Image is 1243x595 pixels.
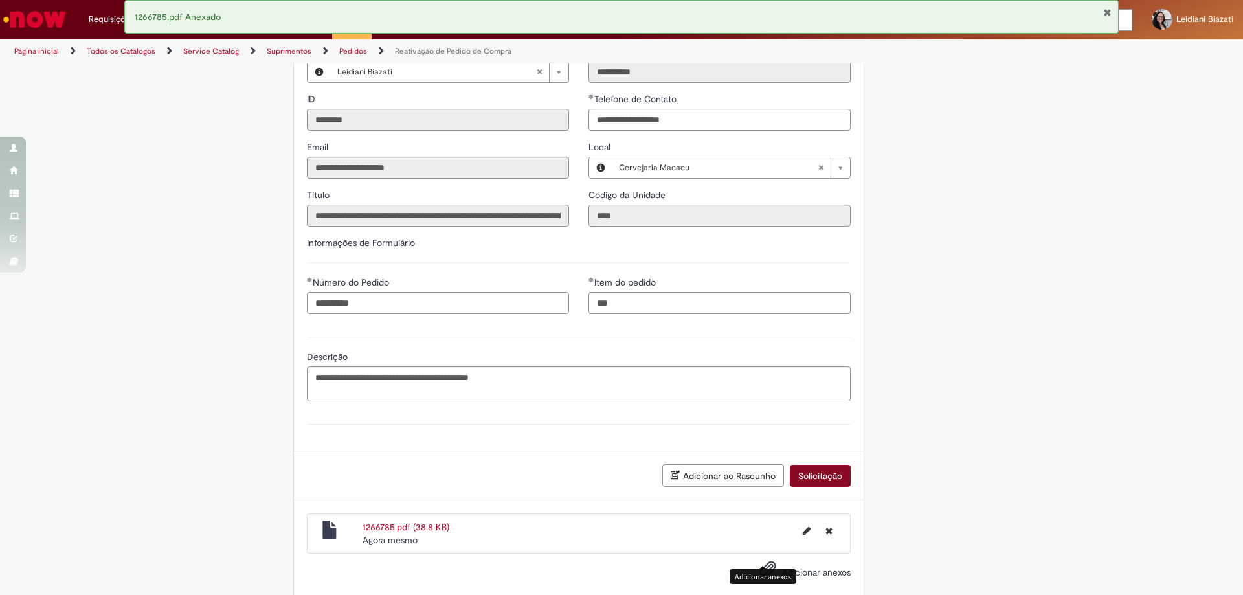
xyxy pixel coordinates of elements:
img: ServiceNow [1,6,68,32]
span: Agora mesmo [363,534,418,546]
button: Adicionar anexos [756,557,779,587]
button: Editar nome de arquivo 1266785.pdf [795,521,818,541]
span: Cervejaria Macacu [619,157,818,178]
a: Reativação de Pedido de Compra [395,46,511,56]
button: Fechar Notificação [1103,7,1112,17]
input: Email [307,157,569,179]
abbr: Limpar campo Local [811,157,831,178]
label: Somente leitura - Código da Unidade [588,188,668,201]
span: Somente leitura - Email [307,141,331,153]
span: Local [588,141,613,153]
a: 1266785.pdf (38.8 KB) [363,521,449,533]
button: Solicitação [790,465,851,487]
span: Obrigatório Preenchido [588,94,594,99]
input: Departamento [588,61,851,83]
button: Excluir 1266785.pdf [818,521,840,541]
time: 30/09/2025 15:15:25 [363,534,418,546]
abbr: Limpar campo Favorecido [530,62,549,82]
input: Título [307,205,569,227]
a: Suprimentos [267,46,311,56]
span: 1266785.pdf Anexado [135,11,221,23]
span: Requisições [89,13,134,26]
button: Adicionar ao Rascunho [662,464,784,487]
a: Cervejaria MacacuLimpar campo Local [612,157,850,178]
span: Número do Pedido [313,276,392,288]
a: Todos os Catálogos [87,46,155,56]
label: Somente leitura - Título [307,188,332,201]
ul: Trilhas de página [10,39,819,63]
input: Item do pedido [588,292,851,314]
button: Favorecido, Visualizar este registro Leidiani Biazati [308,62,331,82]
a: Service Catalog [183,46,239,56]
a: Página inicial [14,46,59,56]
span: Descrição [307,351,350,363]
span: Somente leitura - Título [307,189,332,201]
span: Adicionar anexos [782,567,851,578]
span: Somente leitura - Código da Unidade [588,189,668,201]
span: Leidiani Biazati [337,62,536,82]
span: Leidiani Biazati [1176,14,1233,25]
input: Número do Pedido [307,292,569,314]
textarea: Descrição [307,366,851,401]
input: ID [307,109,569,131]
label: Somente leitura - ID [307,93,318,106]
span: Telefone de Contato [594,93,679,105]
div: Adicionar anexos [730,569,796,584]
label: Somente leitura - Email [307,140,331,153]
input: Código da Unidade [588,205,851,227]
span: Obrigatório Preenchido [307,277,313,282]
button: Local, Visualizar este registro Cervejaria Macacu [589,157,612,178]
span: Item do pedido [594,276,658,288]
a: Leidiani BiazatiLimpar campo Favorecido [331,62,568,82]
a: Pedidos [339,46,367,56]
label: Informações de Formulário [307,237,415,249]
input: Telefone de Contato [588,109,851,131]
span: Obrigatório Preenchido [588,277,594,282]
